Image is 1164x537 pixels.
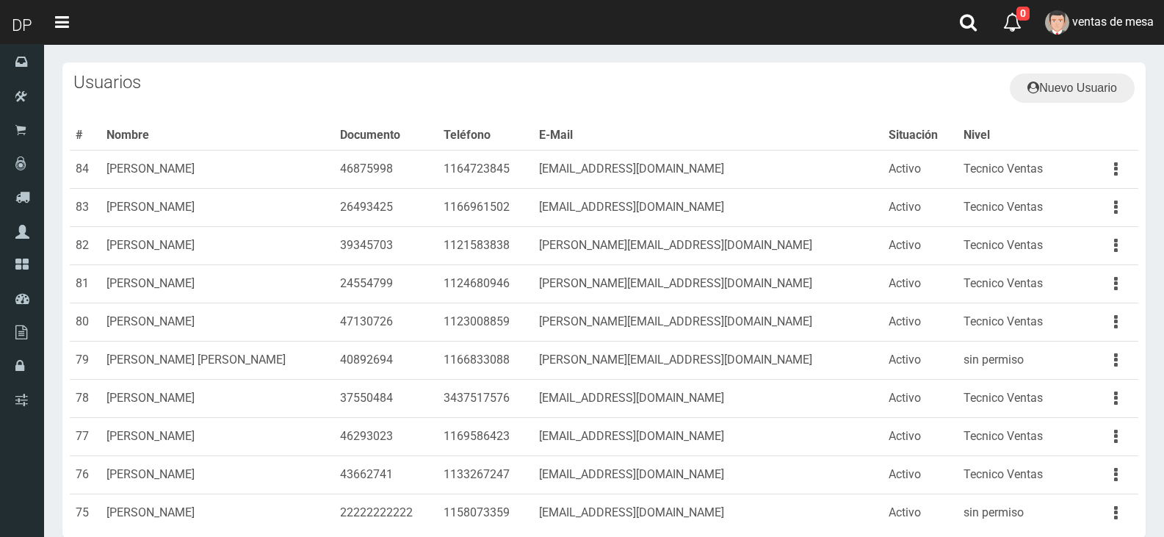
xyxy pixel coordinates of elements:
[101,121,335,150] th: Nombre
[70,264,101,303] td: 81
[883,121,958,150] th: Situación
[1072,15,1154,29] span: ventas de mesa
[883,150,958,188] td: Activo
[958,494,1069,532] td: sin permiso
[334,379,438,417] td: 37550484
[438,264,533,303] td: 1124680946
[438,303,533,341] td: 1123008859
[438,417,533,455] td: 1169586423
[438,455,533,494] td: 1133267247
[958,455,1069,494] td: Tecnico Ventas
[438,121,533,150] th: Teléfono
[334,417,438,455] td: 46293023
[533,341,883,379] td: [PERSON_NAME][EMAIL_ADDRESS][DOMAIN_NAME]
[438,341,533,379] td: 1166833088
[334,455,438,494] td: 43662741
[438,150,533,188] td: 1164723845
[1010,73,1135,103] a: Nuevo Usuario
[533,226,883,264] td: [PERSON_NAME][EMAIL_ADDRESS][DOMAIN_NAME]
[533,264,883,303] td: [PERSON_NAME][EMAIL_ADDRESS][DOMAIN_NAME]
[1016,7,1030,21] span: 0
[883,303,958,341] td: Activo
[958,150,1069,188] td: Tecnico Ventas
[958,226,1069,264] td: Tecnico Ventas
[101,188,335,226] td: [PERSON_NAME]
[70,455,101,494] td: 76
[533,303,883,341] td: [PERSON_NAME][EMAIL_ADDRESS][DOMAIN_NAME]
[334,264,438,303] td: 24554799
[958,264,1069,303] td: Tecnico Ventas
[533,494,883,532] td: [EMAIL_ADDRESS][DOMAIN_NAME]
[883,494,958,532] td: Activo
[883,417,958,455] td: Activo
[73,73,141,91] h3: Usuarios
[533,121,883,150] th: E-Mail
[533,150,883,188] td: [EMAIL_ADDRESS][DOMAIN_NAME]
[334,303,438,341] td: 47130726
[533,379,883,417] td: [EMAIL_ADDRESS][DOMAIN_NAME]
[70,150,101,188] td: 84
[958,188,1069,226] td: Tecnico Ventas
[101,417,335,455] td: [PERSON_NAME]
[883,226,958,264] td: Activo
[70,226,101,264] td: 82
[70,303,101,341] td: 80
[334,150,438,188] td: 46875998
[334,188,438,226] td: 26493425
[438,188,533,226] td: 1166961502
[70,494,101,532] td: 75
[883,379,958,417] td: Activo
[101,455,335,494] td: [PERSON_NAME]
[101,264,335,303] td: [PERSON_NAME]
[438,494,533,532] td: 1158073359
[958,303,1069,341] td: Tecnico Ventas
[101,150,335,188] td: [PERSON_NAME]
[958,341,1069,379] td: sin permiso
[70,417,101,455] td: 77
[958,121,1069,150] th: Nivel
[101,494,335,532] td: [PERSON_NAME]
[533,188,883,226] td: [EMAIL_ADDRESS][DOMAIN_NAME]
[883,264,958,303] td: Activo
[334,226,438,264] td: 39345703
[101,303,335,341] td: [PERSON_NAME]
[70,121,101,150] th: #
[1045,10,1069,35] img: User Image
[334,341,438,379] td: 40892694
[438,379,533,417] td: 3437517576
[958,417,1069,455] td: Tecnico Ventas
[334,494,438,532] td: 22222222222
[533,455,883,494] td: [EMAIL_ADDRESS][DOMAIN_NAME]
[70,379,101,417] td: 78
[883,455,958,494] td: Activo
[70,188,101,226] td: 83
[101,379,335,417] td: [PERSON_NAME]
[883,341,958,379] td: Activo
[101,226,335,264] td: [PERSON_NAME]
[101,341,335,379] td: [PERSON_NAME] [PERSON_NAME]
[533,417,883,455] td: [EMAIL_ADDRESS][DOMAIN_NAME]
[883,188,958,226] td: Activo
[438,226,533,264] td: 1121583838
[958,379,1069,417] td: Tecnico Ventas
[334,121,438,150] th: Documento
[70,341,101,379] td: 79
